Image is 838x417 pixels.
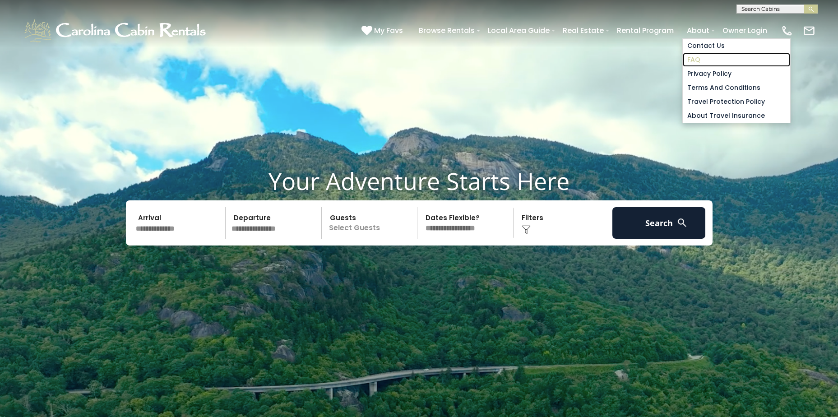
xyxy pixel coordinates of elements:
p: Select Guests [324,207,417,239]
a: Owner Login [718,23,772,38]
a: Privacy Policy [683,67,790,81]
img: White-1-1-2.png [23,17,210,44]
button: Search [612,207,706,239]
a: Local Area Guide [483,23,554,38]
a: Terms and Conditions [683,81,790,95]
a: Browse Rentals [414,23,479,38]
img: search-regular-white.png [676,217,688,228]
a: My Favs [361,25,405,37]
img: mail-regular-white.png [803,24,815,37]
h1: Your Adventure Starts Here [7,167,831,195]
a: FAQ [683,53,790,67]
img: phone-regular-white.png [781,24,793,37]
a: About Travel Insurance [683,109,790,123]
a: Travel Protection Policy [683,95,790,109]
a: Real Estate [558,23,608,38]
span: My Favs [374,25,403,36]
a: Rental Program [612,23,678,38]
a: About [682,23,714,38]
img: filter--v1.png [522,225,531,234]
a: Contact Us [683,39,790,53]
